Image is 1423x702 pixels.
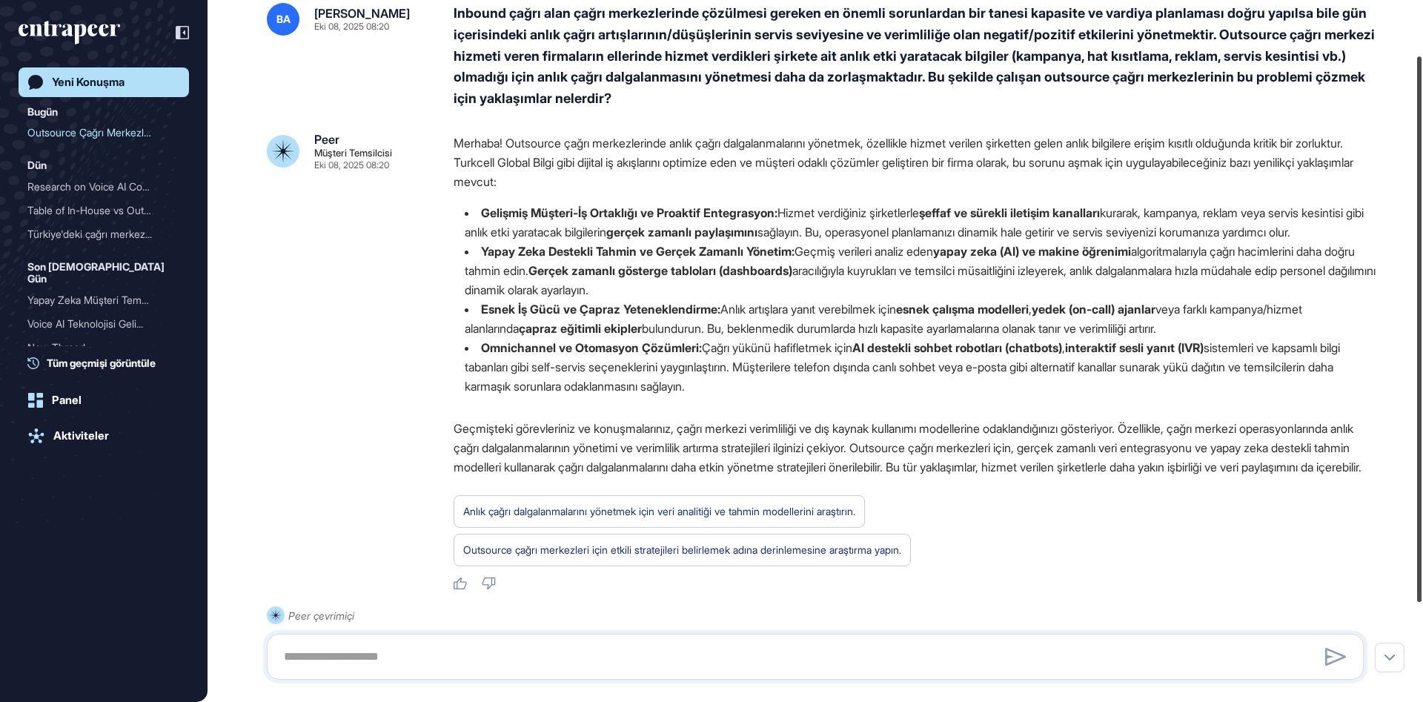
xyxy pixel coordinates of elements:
[27,103,58,121] div: Bugün
[454,419,1376,477] p: Geçmişteki görevleriniz ve konuşmalarınız, çağrı merkezi verimliliği ve dış kaynak kullanımı mode...
[52,76,125,89] div: Yeni Konuşma
[27,288,168,312] div: Yapay Zeka Müşteri Temsil...
[27,156,47,174] div: Dün
[27,121,180,145] div: Outsource Çağrı Merkezlerinin Anlık Çağrı Dalgalanmalarını Yönetme Yöntemleri
[454,299,1376,338] li: Anlık artışlara yanıt verebilmek için , veya farklı kampanya/hizmet alanlarında bulundurun. Bu, b...
[606,225,757,239] strong: gerçek zamanlı paylaşımını
[528,263,792,278] strong: Gerçek zamanlı gösterge tabloları (dashboards)
[27,175,168,199] div: Research on Voice AI Comp...
[27,121,168,145] div: Outsource Çağrı Merkezler...
[27,222,168,246] div: Türkiye'deki çağrı merkez...
[314,148,392,158] div: Müşteri Temsilcisi
[53,429,109,443] div: Aktiviteler
[19,67,189,97] a: Yeni Konuşma
[288,606,354,625] div: Peer çevrimiçi
[1065,340,1204,355] strong: interaktif sesli yanıt (IVR)
[27,222,180,246] div: Türkiye'deki çağrı merkezlerinde RPA ile verimliliği artıran projeler
[314,161,389,170] div: Eki 08, 2025 08:20
[27,312,180,336] div: Voice AI Teknolojisi Geliştiren Firmalar ve Ürün Özellikleri
[919,205,1100,220] strong: şeffaf ve sürekli iletişim kanalları
[481,244,795,259] strong: Yapay Zeka Destekli Tahmin ve Gerçek Zamanlı Yönetim:
[519,321,642,336] strong: çapraz eğitimli ekipler
[47,355,156,371] span: Tüm geçmişi görüntüle
[314,22,389,31] div: Eki 08, 2025 08:20
[27,199,168,222] div: Table of In-House vs Outs...
[27,258,180,288] div: Son [DEMOGRAPHIC_DATA] Gün
[27,175,180,199] div: Research on Voice AI Companies for Customer Service Solutions in Türkiye and Globally
[481,302,720,317] strong: Esnek İş Gücü ve Çapraz Yeteneklendirme:
[852,340,1062,355] strong: AI destekli sohbet robotları (chatbots)
[896,302,1029,317] strong: esnek çalışma modelleri
[19,421,189,451] a: Aktiviteler
[27,312,168,336] div: Voice AI Teknolojisi Geli...
[463,502,855,521] div: Anlık çağrı dalgalanmalarını yönetmek için veri analitiği ve tahmin modellerini araştırın.
[27,355,189,371] a: Tüm geçmişi görüntüle
[314,133,339,145] div: Peer
[19,21,120,44] div: entrapeer-logo
[481,340,702,355] strong: Omnichannel ve Otomasyon Çözümleri:
[454,338,1376,396] li: Çağrı yükünü hafifletmek için , sistemleri ve kapsamlı bilgi tabanları gibi self-servis seçenekle...
[276,13,291,25] span: BA
[463,540,901,560] div: Outsource çağrı merkezleri için etkili stratejileri belirlemek adına derinlemesine araştırma yapın.
[27,288,180,312] div: Yapay Zeka Müşteri Temsilcileri ve Voicebot'lar: Türkiye ve Küresel Pazar Analizi
[19,385,189,415] a: Panel
[27,336,180,360] div: New Thread
[933,244,1131,259] strong: yapay zeka (AI) ve makine öğrenimi
[27,199,180,222] div: Table of In-House vs Outsourced Call Center Services for European Mobile Operators
[454,3,1376,110] div: Inbound çağrı alan çağrı merkezlerinde çözülmesi gereken en önemli sorunlardan bir tanesi kapasit...
[52,394,82,407] div: Panel
[454,242,1376,299] li: Geçmiş verileri analiz eden algoritmalarıyla çağrı hacimlerini daha doğru tahmin edin. aracılığıy...
[27,336,168,360] div: New Thread
[454,203,1376,242] li: Hizmet verdiğiniz şirketlerle kurarak, kampanya, reklam veya servis kesintisi gibi anlık etki yar...
[454,133,1376,191] p: Merhaba! Outsource çağrı merkezlerinde anlık çağrı dalgalanmalarını yönetmek, özellikle hizmet ve...
[481,205,777,220] strong: Gelişmiş Müşteri-İş Ortaklığı ve Proaktif Entegrasyon:
[1032,302,1155,317] strong: yedek (on-call) ajanlar
[314,7,410,19] div: [PERSON_NAME]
